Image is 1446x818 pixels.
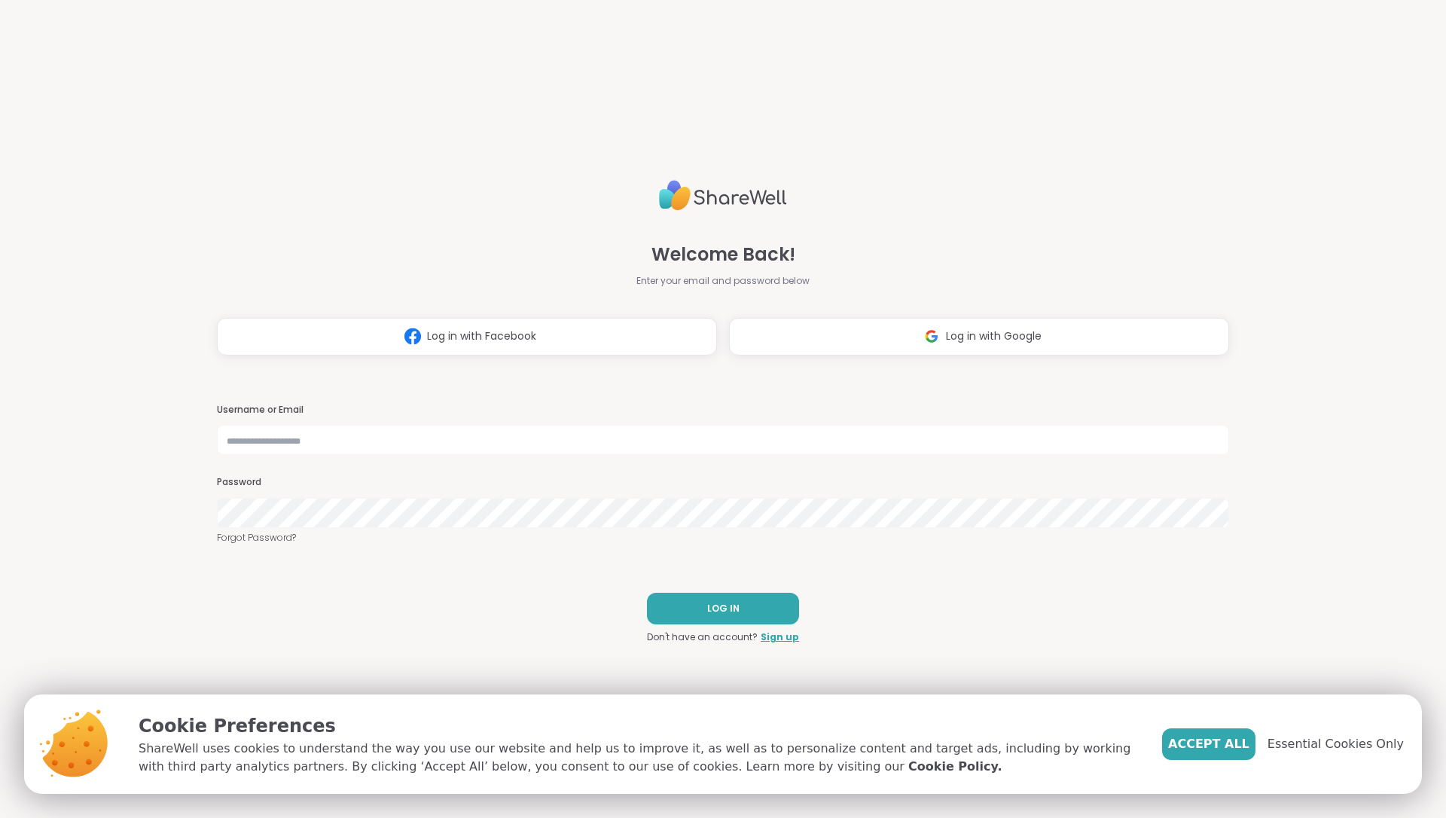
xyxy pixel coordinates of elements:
[217,404,1229,417] h3: Username or Email
[636,274,810,288] span: Enter your email and password below
[139,713,1138,740] p: Cookie Preferences
[729,318,1229,356] button: Log in with Google
[1268,735,1404,753] span: Essential Cookies Only
[647,630,758,644] span: Don't have an account?
[908,758,1002,776] a: Cookie Policy.
[917,322,946,350] img: ShareWell Logomark
[761,630,799,644] a: Sign up
[659,174,787,217] img: ShareWell Logo
[217,531,1229,545] a: Forgot Password?
[707,602,740,615] span: LOG IN
[651,241,795,268] span: Welcome Back!
[647,593,799,624] button: LOG IN
[217,318,717,356] button: Log in with Facebook
[217,476,1229,489] h3: Password
[946,328,1042,344] span: Log in with Google
[427,328,536,344] span: Log in with Facebook
[139,740,1138,776] p: ShareWell uses cookies to understand the way you use our website and help us to improve it, as we...
[1162,728,1255,760] button: Accept All
[1168,735,1249,753] span: Accept All
[398,322,427,350] img: ShareWell Logomark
